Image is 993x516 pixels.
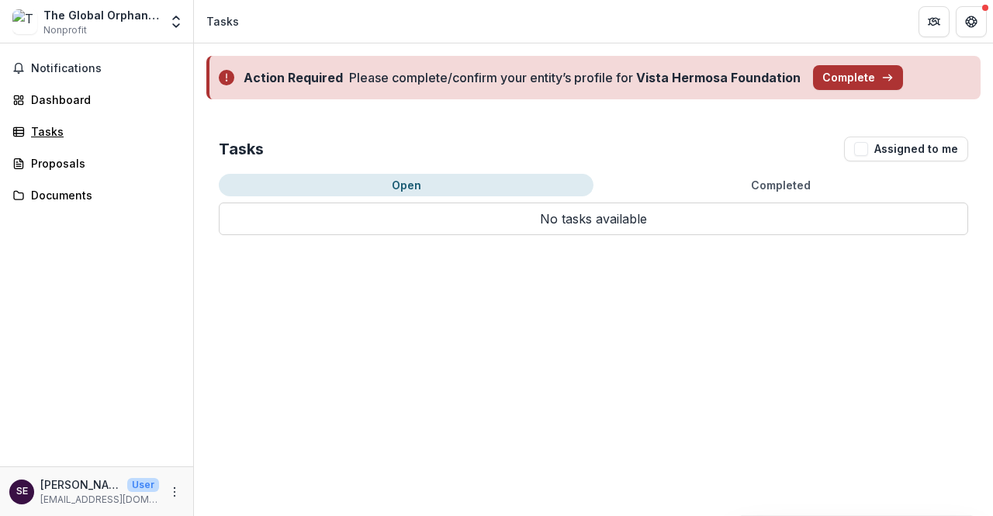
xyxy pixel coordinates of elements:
[6,119,187,144] a: Tasks
[165,6,187,37] button: Open entity switcher
[6,56,187,81] button: Notifications
[6,87,187,113] a: Dashboard
[349,68,801,87] div: Please complete/confirm your entity’s profile for
[127,478,159,492] p: User
[31,62,181,75] span: Notifications
[31,155,175,171] div: Proposals
[219,203,968,235] p: No tasks available
[206,13,239,29] div: Tasks
[919,6,950,37] button: Partners
[244,68,343,87] div: Action Required
[40,493,159,507] p: [EMAIL_ADDRESS][DOMAIN_NAME]
[6,151,187,176] a: Proposals
[12,9,37,34] img: The Global Orphan Project
[165,483,184,501] button: More
[813,65,903,90] button: Complete
[219,174,593,196] button: Open
[956,6,987,37] button: Get Help
[31,123,175,140] div: Tasks
[31,92,175,108] div: Dashboard
[16,487,28,497] div: Sterling Evans
[6,182,187,208] a: Documents
[593,174,968,196] button: Completed
[219,140,264,158] h2: Tasks
[200,10,245,33] nav: breadcrumb
[40,476,121,493] p: [PERSON_NAME]
[43,7,159,23] div: The Global Orphan Project
[43,23,87,37] span: Nonprofit
[31,187,175,203] div: Documents
[844,137,968,161] button: Assigned to me
[636,70,801,85] strong: Vista Hermosa Foundation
